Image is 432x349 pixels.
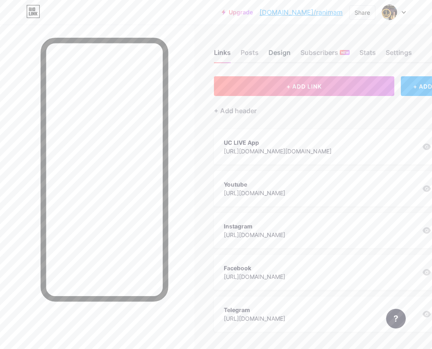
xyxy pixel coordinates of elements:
div: Facebook [224,264,285,272]
div: Links [214,48,231,62]
div: Youtube [224,180,285,189]
button: + ADD LINK [214,76,394,96]
div: [URL][DOMAIN_NAME] [224,230,285,239]
div: Subscribers [300,48,350,62]
span: NEW [341,50,349,55]
div: UC LIVE App [224,138,332,147]
div: [URL][DOMAIN_NAME] [224,314,285,323]
div: Posts [241,48,259,62]
div: Instagram [224,222,285,230]
a: [DOMAIN_NAME]/ranimam [259,7,343,17]
span: + ADD LINK [286,83,322,90]
div: [URL][DOMAIN_NAME] [224,272,285,281]
img: ranimam [382,5,397,20]
div: Settings [386,48,412,62]
div: [URL][DOMAIN_NAME] [224,189,285,197]
div: Design [268,48,291,62]
div: Share [355,8,370,17]
div: + Add header [214,106,257,116]
div: Stats [359,48,376,62]
a: Upgrade [222,9,253,16]
div: Telegram [224,306,285,314]
div: [URL][DOMAIN_NAME][DOMAIN_NAME] [224,147,332,155]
